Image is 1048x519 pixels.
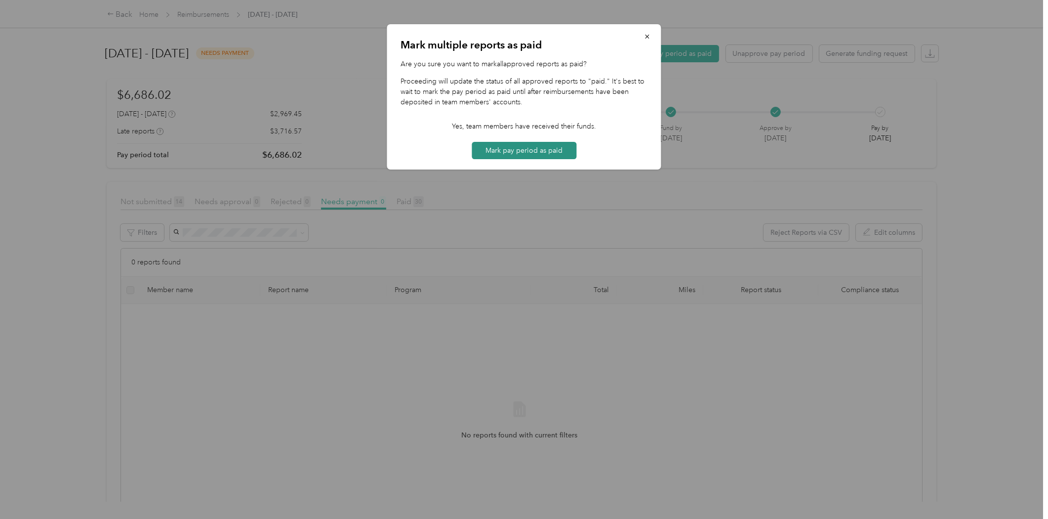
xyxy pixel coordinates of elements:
[401,38,647,52] p: Mark multiple reports as paid
[401,76,647,107] p: Proceeding will update the status of all approved reports to "paid." It's best to wait to mark th...
[401,59,647,69] p: Are you sure you want to mark all approved reports as paid?
[472,142,576,159] button: Mark pay period as paid
[993,464,1048,519] iframe: Everlance-gr Chat Button Frame
[452,121,596,131] p: Yes, team members have received their funds.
